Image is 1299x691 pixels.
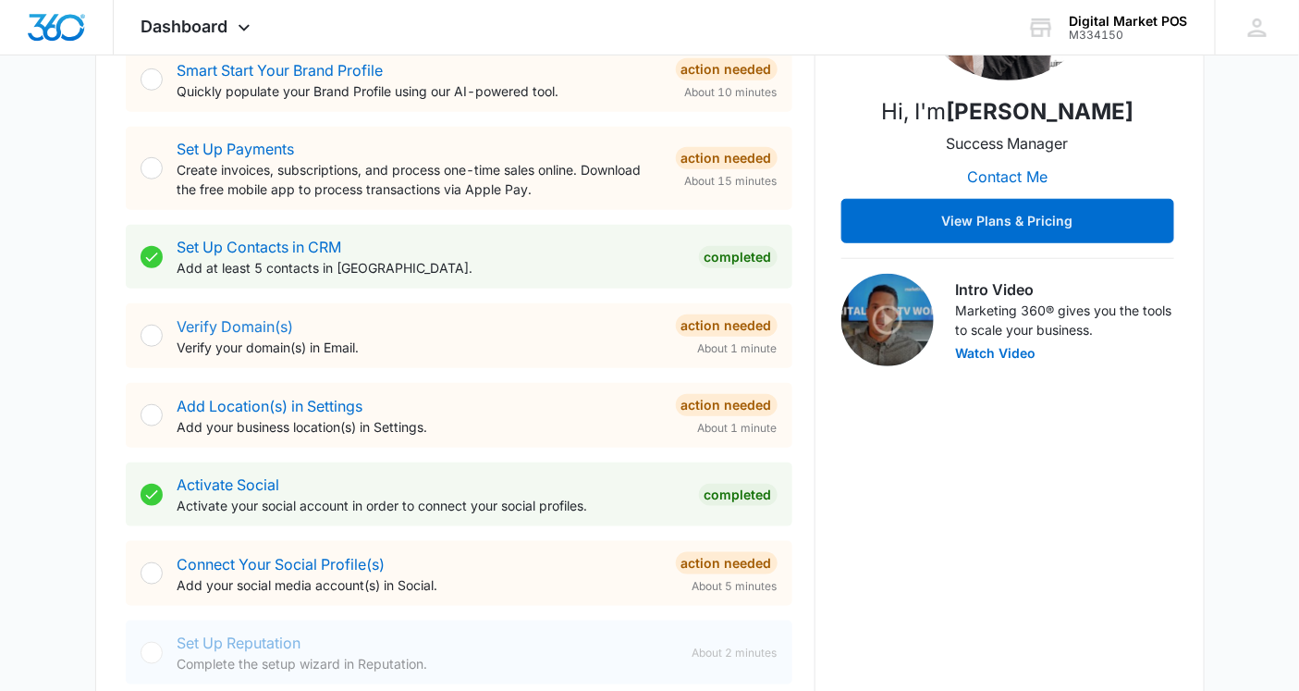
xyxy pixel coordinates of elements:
a: Verify Domain(s) [178,317,294,336]
strong: [PERSON_NAME] [946,98,1134,125]
a: Smart Start Your Brand Profile [178,61,384,80]
p: Add your business location(s) in Settings. [178,417,661,437]
div: Completed [699,484,778,506]
a: Add Location(s) in Settings [178,397,363,415]
span: Dashboard [141,17,228,36]
a: Activate Social [178,475,280,494]
p: Marketing 360® gives you the tools to scale your business. [956,301,1174,339]
div: Action Needed [676,315,778,337]
button: Contact Me [949,154,1066,199]
a: Set Up Contacts in CRM [178,238,342,256]
div: account id [1069,29,1188,42]
p: Hi, I'm [881,95,1134,129]
div: Action Needed [676,552,778,574]
span: About 15 minutes [685,173,778,190]
span: About 5 minutes [692,578,778,595]
h3: Intro Video [956,278,1174,301]
span: About 2 minutes [692,645,778,661]
button: Watch Video [956,347,1036,360]
div: Completed [699,246,778,268]
span: About 1 minute [698,420,778,437]
p: Verify your domain(s) in Email. [178,338,661,357]
p: Complete the setup wizard in Reputation. [178,654,678,673]
a: Connect Your Social Profile(s) [178,555,386,574]
div: Action Needed [676,394,778,416]
img: Intro Video [841,274,934,366]
span: About 1 minute [698,340,778,357]
p: Success Manager [947,132,1069,154]
button: View Plans & Pricing [841,199,1174,243]
p: Add at least 5 contacts in [GEOGRAPHIC_DATA]. [178,258,684,278]
div: Action Needed [676,58,778,80]
a: Set Up Payments [178,140,295,158]
p: Add your social media account(s) in Social. [178,575,661,595]
div: Action Needed [676,147,778,169]
span: About 10 minutes [685,84,778,101]
p: Activate your social account in order to connect your social profiles. [178,496,684,515]
p: Create invoices, subscriptions, and process one-time sales online. Download the free mobile app t... [178,160,661,199]
div: account name [1069,14,1188,29]
p: Quickly populate your Brand Profile using our AI-powered tool. [178,81,661,101]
